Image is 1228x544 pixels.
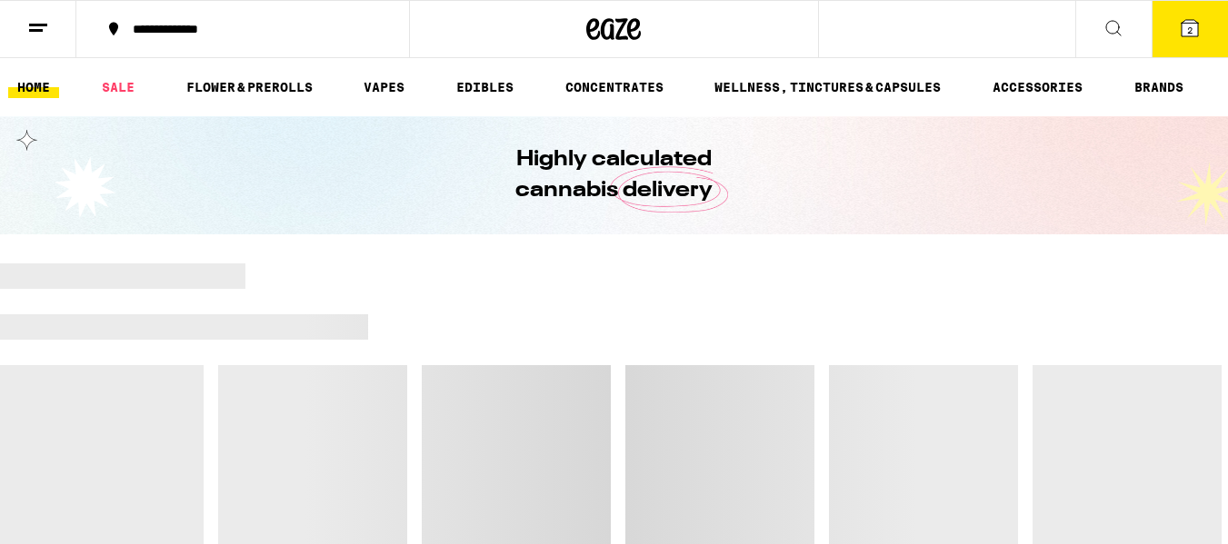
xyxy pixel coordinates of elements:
a: HOME [8,76,59,98]
a: CONCENTRATES [556,76,673,98]
a: SALE [93,76,144,98]
button: 2 [1152,1,1228,57]
a: VAPES [354,76,414,98]
a: EDIBLES [447,76,523,98]
a: BRANDS [1125,76,1193,98]
span: 2 [1187,25,1193,35]
a: WELLNESS, TINCTURES & CAPSULES [705,76,950,98]
a: FLOWER & PREROLLS [177,76,322,98]
a: ACCESSORIES [983,76,1092,98]
h1: Highly calculated cannabis delivery [464,144,764,206]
